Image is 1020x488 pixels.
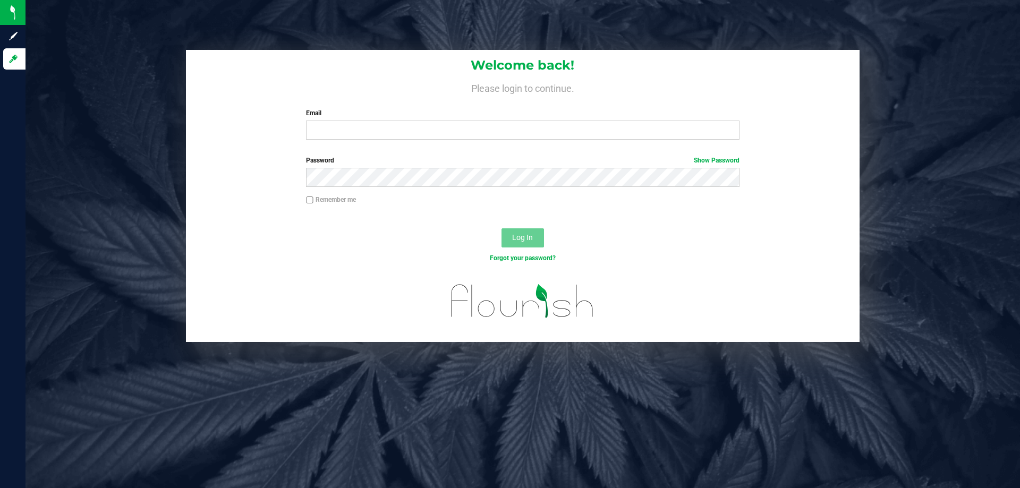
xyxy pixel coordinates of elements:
[501,228,544,247] button: Log In
[490,254,556,262] a: Forgot your password?
[8,31,19,41] inline-svg: Sign up
[438,274,607,328] img: flourish_logo.svg
[512,233,533,242] span: Log In
[306,157,334,164] span: Password
[306,195,356,204] label: Remember me
[186,81,860,93] h4: Please login to continue.
[186,58,860,72] h1: Welcome back!
[306,108,739,118] label: Email
[306,196,313,204] input: Remember me
[8,54,19,64] inline-svg: Log in
[694,157,739,164] a: Show Password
